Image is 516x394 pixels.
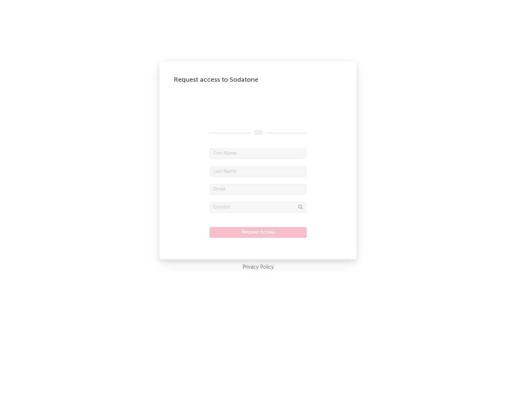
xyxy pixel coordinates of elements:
div: OR [210,129,306,138]
input: First Name [210,148,306,159]
input: Email [210,184,306,195]
input: Last Name [210,166,306,177]
div: Request access to Sodatone [174,76,342,84]
input: Division [210,202,306,213]
a: Privacy Policy [243,263,274,272]
button: Request Access [210,227,307,238]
